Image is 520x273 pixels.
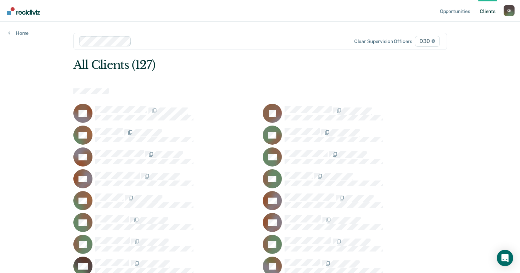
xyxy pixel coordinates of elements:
[504,5,515,16] div: K K
[504,5,515,16] button: Profile dropdown button
[8,30,29,36] a: Home
[7,7,40,15] img: Recidiviz
[497,250,513,266] div: Open Intercom Messenger
[354,39,412,44] div: Clear supervision officers
[415,36,439,47] span: D30
[73,58,372,72] div: All Clients (127)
